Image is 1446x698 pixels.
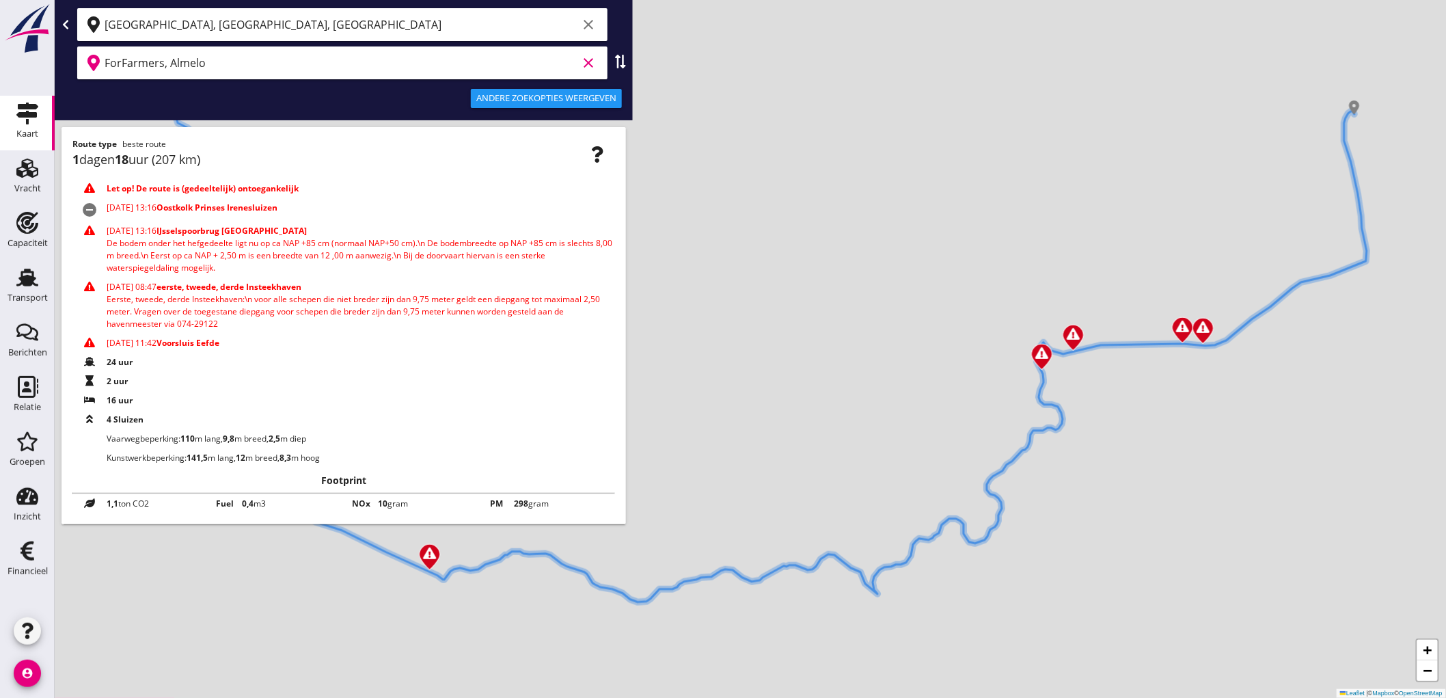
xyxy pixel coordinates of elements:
img: Marker [1191,317,1215,345]
div: dagen uur (207 km) [72,150,615,169]
strong: 1 [72,151,79,167]
img: Marker [1061,323,1085,352]
span: − [1423,662,1432,679]
span: gram [514,498,549,510]
strong: 12 [236,452,245,464]
span: [DATE] 13:16 [107,202,277,218]
i: clear [580,16,597,33]
strong: Voorsluis Eefde [156,337,219,349]
strong: 1,1 [107,498,118,509]
span: NOx [344,498,378,510]
span: gram [378,498,408,510]
strong: Let op! De route is (gedeeltelijk) ontoegankelijk [107,183,299,194]
strong: 0,4 [243,498,254,509]
a: OpenStreetMap [1399,690,1443,697]
img: logo-small.a267ee39.svg [3,3,52,54]
div: Groepen [10,457,45,466]
span: + [1423,641,1432,658]
strong: 141,5 [187,452,208,464]
strong: 9,8 [223,433,234,444]
span: m lang, m breed, m hoog [187,452,320,464]
div: Capaciteit [8,239,48,247]
span: [DATE] 08:47 [107,281,615,330]
strong: Route type [72,138,117,150]
span: PM [480,498,514,510]
img: Marker [1348,100,1361,114]
div: Relatie [14,403,41,412]
div: Andere zoekopties weergeven [476,92,616,105]
div: Inzicht [14,512,41,521]
button: Andere zoekopties weergeven [471,89,622,108]
i: account_circle [14,660,41,687]
i: clear [580,55,597,71]
span: beste route [122,138,166,150]
strong: 8,3 [279,452,291,464]
input: Bestemming [105,52,577,74]
span: 24 uur [107,356,133,368]
a: Zoom in [1417,640,1438,660]
div: Kaart [16,129,38,138]
span: 16 uur [107,394,133,407]
div: De bodem onder het hefgedeelte ligt nu op ca NAP +85 cm (normaal NAP+50 cm).\n De bodembreedte op... [107,237,615,274]
a: Zoom out [1417,660,1438,681]
div: Vracht [14,184,41,193]
img: Marker [1171,316,1195,345]
strong: 110 [180,433,195,444]
div: Financieel [8,567,48,576]
span: 2 uur [107,375,128,388]
a: Mapbox [1373,690,1395,697]
h3: Footprint [72,468,615,493]
span: Fuel [208,498,243,510]
input: Vertrekpunt [105,14,577,36]
i: remove_circle [81,202,98,218]
img: Marker [1030,343,1054,371]
span: [DATE] 13:16 [107,225,615,274]
a: Leaflet [1340,690,1365,697]
span: | [1367,690,1368,697]
div: Eerste, tweede, derde Insteekhaven:\n voor alle schepen die niet breder zijn dan 9,75 meter geldt... [107,293,615,330]
span: ton CO2 [107,498,149,510]
strong: Oostkolk Prinses Irenesluizen [156,202,277,213]
span: [DATE] 11:42 [107,337,219,349]
span: 4 Sluizen [107,414,144,426]
strong: eerste, tweede, derde Insteekhaven [156,281,301,293]
img: Marker [418,543,441,572]
strong: 298 [514,498,528,509]
div: © © [1337,689,1446,698]
div: Berichten [8,348,47,357]
strong: 10 [378,498,387,509]
strong: 2,5 [269,433,280,444]
span: Vaarwegbeperking: [107,433,306,445]
span: Kunstwerkbeperking: [107,452,320,464]
span: m lang, m breed, m diep [180,433,306,444]
strong: 18 [115,151,128,167]
strong: IJsselspoorbrug [GEOGRAPHIC_DATA] [156,225,307,237]
span: m3 [243,498,267,510]
div: Transport [8,293,48,302]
